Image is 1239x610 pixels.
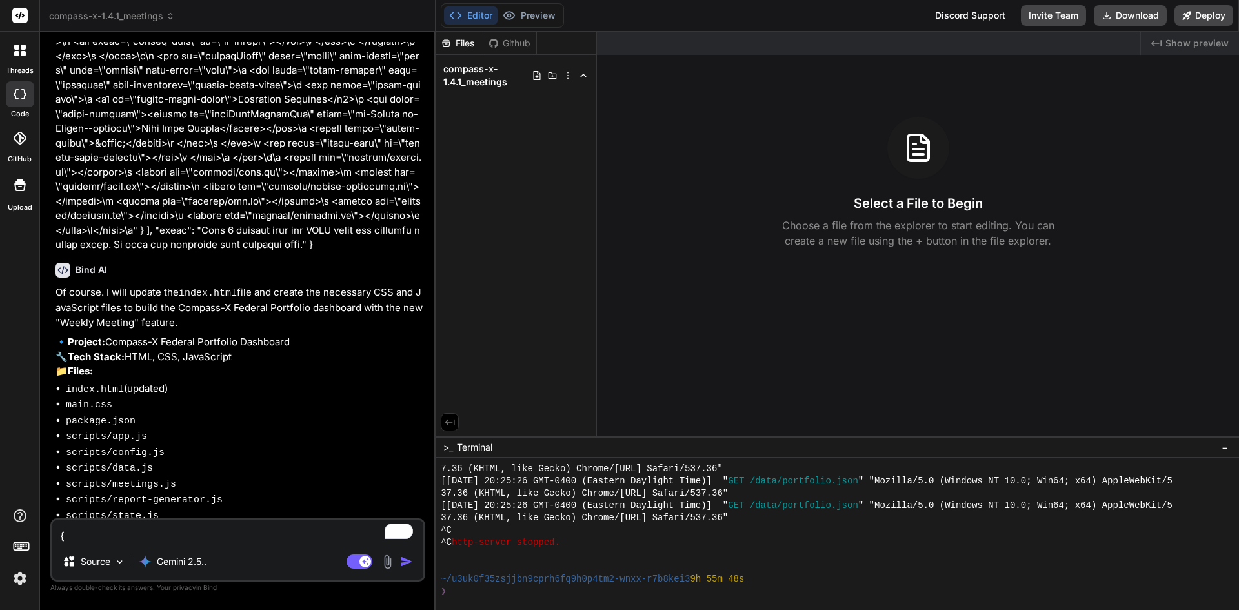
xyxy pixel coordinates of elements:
[927,5,1013,26] div: Discord Support
[436,37,483,50] div: Files
[750,500,858,512] span: /data/portfolio.json
[1174,5,1233,26] button: Deploy
[157,555,206,568] p: Gemini 2.5..
[444,6,498,25] button: Editor
[66,384,124,395] code: index.html
[55,285,423,330] p: Of course. I will update the file and create the necessary CSS and JavaScript files to build the ...
[1021,5,1086,26] button: Invite Team
[1165,37,1229,50] span: Show preview
[1222,441,1229,454] span: −
[380,554,395,569] img: attachment
[66,494,223,505] code: scripts/report-generator.js
[441,536,452,549] span: ^C
[52,520,423,544] textarea: To enrich screen reader interactions, please activate Accessibility in Grammarly extension settings
[750,475,858,487] span: /data/portfolio.json
[66,416,136,427] code: package.json
[443,441,453,454] span: >_
[728,475,744,487] span: GET
[68,365,93,377] strong: Files:
[81,555,110,568] p: Source
[66,511,159,522] code: scripts/state.js
[9,567,31,589] img: settings
[76,263,107,276] h6: Bind AI
[1219,437,1231,458] button: −
[179,288,237,299] code: index.html
[728,500,744,512] span: GET
[441,500,728,512] span: [[DATE] 20:25:26 GMT-0400 (Eastern Daylight Time)] "
[66,400,112,411] code: main.css
[6,65,34,76] label: threads
[441,573,690,585] span: ~/u3uk0f35zsjjbn9cprh6fq9h0p4tm2-wnxx-r7b8kei3
[441,512,728,524] span: 37.36 (KHTML, like Gecko) Chrome/[URL] Safari/537.36"
[441,487,728,500] span: 37.36 (KHTML, like Gecko) Chrome/[URL] Safari/537.36"
[66,463,153,474] code: scripts/data.js
[858,475,1173,487] span: " "Mozilla/5.0 (Windows NT 10.0; Win64; x64) AppleWebKit/5
[66,431,147,442] code: scripts/app.js
[441,585,447,598] span: ❯
[8,202,32,213] label: Upload
[400,555,413,568] img: icon
[68,336,105,348] strong: Project:
[441,463,723,475] span: 7.36 (KHTML, like Gecko) Chrome/[URL] Safari/537.36"
[173,584,196,591] span: privacy
[690,573,744,585] span: 9h 55m 48s
[858,500,1173,512] span: " "Mozilla/5.0 (Windows NT 10.0; Win64; x64) AppleWebKit/5
[498,6,561,25] button: Preview
[854,194,983,212] h3: Select a File to Begin
[139,555,152,568] img: Gemini 2.5 Pro
[11,108,29,119] label: code
[441,475,728,487] span: [[DATE] 20:25:26 GMT-0400 (Eastern Daylight Time)] "
[483,37,536,50] div: Github
[443,63,532,88] span: compass-x-1.4.1_meetings
[66,479,176,490] code: scripts/meetings.js
[457,441,492,454] span: Terminal
[68,351,125,363] strong: Tech Stack:
[8,154,32,165] label: GitHub
[774,218,1063,249] p: Choose a file from the explorer to start editing. You can create a new file using the + button in...
[441,524,452,536] span: ^C
[452,536,560,549] span: http-server stopped.
[1094,5,1167,26] button: Download
[66,381,423,398] li: (updated)
[114,556,125,567] img: Pick Models
[55,335,423,379] p: 🔹 Compass-X Federal Portfolio Dashboard 🔧 HTML, CSS, JavaScript 📁
[50,582,425,594] p: Always double-check its answers. Your in Bind
[66,447,165,458] code: scripts/config.js
[49,10,175,23] span: compass-x-1.4.1_meetings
